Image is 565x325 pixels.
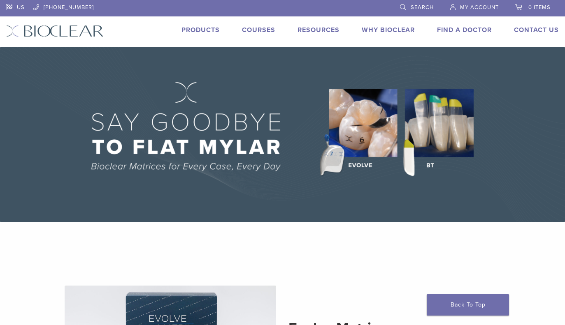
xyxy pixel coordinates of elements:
[6,25,104,37] img: Bioclear
[427,294,509,316] a: Back To Top
[528,4,551,11] span: 0 items
[298,26,339,34] a: Resources
[181,26,220,34] a: Products
[460,4,499,11] span: My Account
[14,264,164,277] p: Your October Deals Have Arrived!
[437,26,492,34] a: Find A Doctor
[411,4,434,11] span: Search
[167,250,178,261] button: Close
[242,26,275,34] a: Courses
[362,26,415,34] a: Why Bioclear
[14,289,89,297] a: [URL][DOMAIN_NAME]
[514,26,559,34] a: Contact Us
